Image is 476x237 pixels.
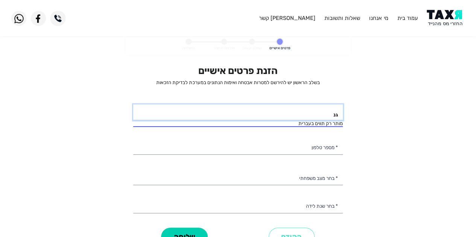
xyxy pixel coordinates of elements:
img: Logo [427,10,465,27]
span: בהצלחה [182,45,195,51]
a: שאלות ותשובות [324,15,360,21]
p: בשלב הראשון יש להירשם למטרות אבטחה ואימות הנתונים במערכת לבדיקת הזכאות [133,79,343,86]
a: [PERSON_NAME] קשר [259,15,315,21]
a: עמוד בית [397,15,418,21]
span: חתימה ואישור [213,45,235,51]
span: שאלון זכאות [242,45,262,51]
h2: הזנת פרטים אישיים [133,65,343,77]
span: מותר רק תווים בעברית [298,121,343,126]
img: WhatsApp [11,11,26,26]
span: פרטים אישיים [266,45,294,51]
img: Phone [50,11,65,26]
img: Facebook [31,11,46,26]
a: מי אנחנו [369,15,388,21]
